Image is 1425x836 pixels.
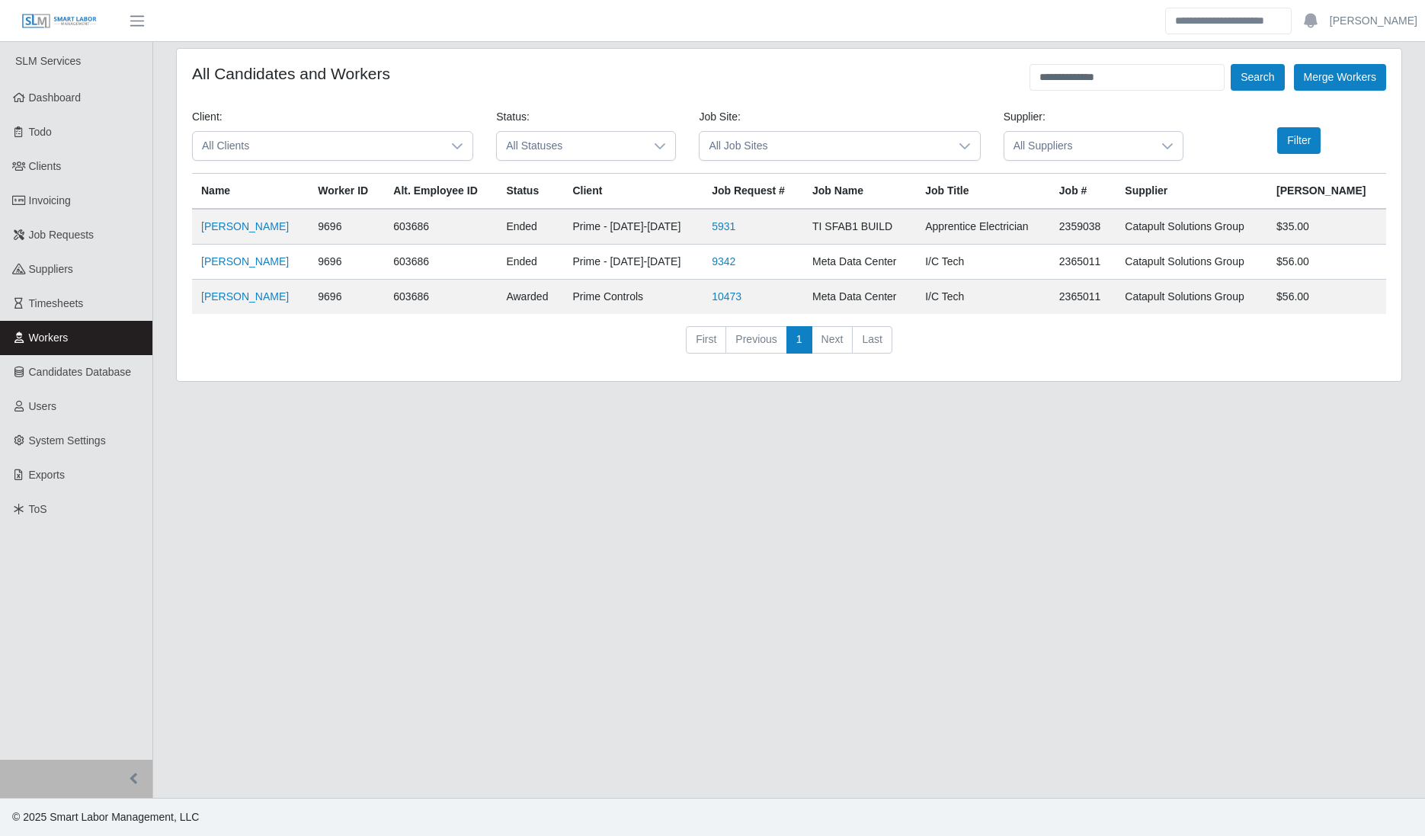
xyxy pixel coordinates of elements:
[29,297,84,309] span: Timesheets
[1267,280,1386,315] td: $56.00
[309,174,384,210] th: Worker ID
[497,280,563,315] td: awarded
[497,245,563,280] td: ended
[192,64,390,83] h4: All Candidates and Workers
[1294,64,1386,91] button: Merge Workers
[1330,13,1417,29] a: [PERSON_NAME]
[15,55,81,67] span: SLM Services
[786,326,812,354] a: 1
[384,280,497,315] td: 603686
[699,109,740,125] label: Job Site:
[29,332,69,344] span: Workers
[201,255,289,267] a: [PERSON_NAME]
[1231,64,1284,91] button: Search
[803,280,916,315] td: Meta Data Center
[201,290,289,303] a: [PERSON_NAME]
[309,245,384,280] td: 9696
[29,503,47,515] span: ToS
[1050,209,1116,245] td: 2359038
[803,245,916,280] td: Meta Data Center
[563,280,703,315] td: Prime Controls
[712,255,735,267] a: 9342
[1277,127,1321,154] button: Filter
[29,126,52,138] span: Todo
[803,209,916,245] td: TI SFAB1 BUILD
[712,220,735,232] a: 5931
[192,109,223,125] label: Client:
[384,209,497,245] td: 603686
[384,245,497,280] td: 603686
[497,209,563,245] td: ended
[29,400,57,412] span: Users
[1050,174,1116,210] th: Job #
[563,209,703,245] td: Prime - [DATE]-[DATE]
[1050,280,1116,315] td: 2365011
[1004,109,1046,125] label: Supplier:
[29,434,106,447] span: System Settings
[563,245,703,280] td: Prime - [DATE]-[DATE]
[29,366,132,378] span: Candidates Database
[563,174,703,210] th: Client
[1267,209,1386,245] td: $35.00
[192,326,1386,366] nav: pagination
[1116,209,1267,245] td: Catapult Solutions Group
[12,811,199,823] span: © 2025 Smart Labor Management, LLC
[29,91,82,104] span: Dashboard
[1004,132,1152,160] span: All Suppliers
[21,13,98,30] img: SLM Logo
[916,174,1050,210] th: Job Title
[29,160,62,172] span: Clients
[309,209,384,245] td: 9696
[1116,174,1267,210] th: Supplier
[703,174,803,210] th: Job Request #
[384,174,497,210] th: Alt. Employee ID
[496,109,530,125] label: Status:
[712,290,741,303] a: 10473
[497,132,645,160] span: All Statuses
[29,194,71,207] span: Invoicing
[1165,8,1292,34] input: Search
[700,132,949,160] span: All Job Sites
[29,263,73,275] span: Suppliers
[497,174,563,210] th: Status
[29,469,65,481] span: Exports
[803,174,916,210] th: Job Name
[201,220,289,232] a: [PERSON_NAME]
[1116,280,1267,315] td: Catapult Solutions Group
[1116,245,1267,280] td: Catapult Solutions Group
[916,209,1050,245] td: Apprentice Electrician
[29,229,94,241] span: Job Requests
[916,280,1050,315] td: I/C Tech
[1050,245,1116,280] td: 2365011
[192,174,309,210] th: Name
[309,280,384,315] td: 9696
[916,245,1050,280] td: I/C Tech
[193,132,442,160] span: All Clients
[1267,174,1386,210] th: [PERSON_NAME]
[1267,245,1386,280] td: $56.00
